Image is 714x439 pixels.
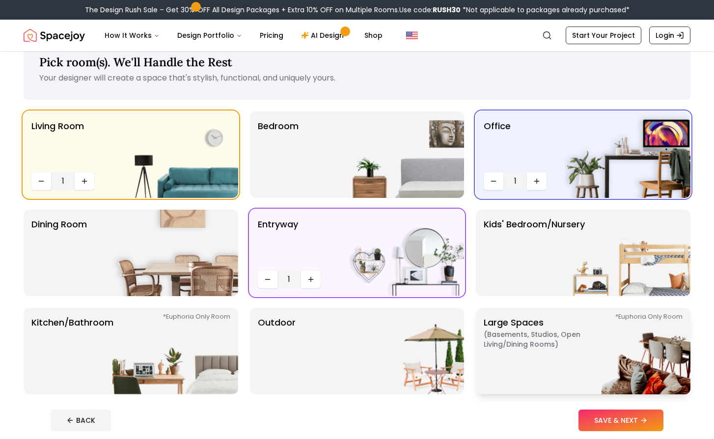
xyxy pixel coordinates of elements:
span: 1 [507,175,523,187]
span: 1 [281,274,297,285]
span: *Not applicable to packages already purchased* [461,5,630,15]
button: BACK [51,410,111,431]
img: United States [406,29,418,41]
img: Office [565,111,690,198]
span: Pick room(s). We'll Handle the Rest [39,55,232,70]
img: Living Room [112,111,238,198]
b: RUSH30 [433,5,461,15]
img: Kids' Bedroom/Nursery [565,210,690,296]
button: Decrease quantity [31,172,51,190]
div: The Design Rush Sale – Get 30% OFF All Design Packages + Extra 10% OFF on Multiple Rooms. [85,5,630,15]
nav: Main [97,26,390,45]
button: Increase quantity [301,271,321,288]
a: AI Design [293,26,355,45]
p: entryway [258,218,298,267]
p: Large Spaces [484,316,606,386]
p: Outdoor [258,316,296,386]
span: 1 [55,175,71,187]
img: Dining Room [112,210,238,296]
img: Bedroom [338,111,464,198]
p: Bedroom [258,119,299,190]
a: Spacejoy [24,26,85,45]
button: Increase quantity [527,172,547,190]
p: Your designer will create a space that's stylish, functional, and uniquely yours. [39,72,675,84]
button: Increase quantity [75,172,94,190]
img: Spacejoy Logo [24,26,85,45]
button: Decrease quantity [258,271,277,288]
img: entryway [338,210,464,296]
p: Office [484,119,511,168]
button: SAVE & NEXT [578,410,663,431]
p: Kids' Bedroom/Nursery [484,218,585,288]
a: Shop [357,26,390,45]
button: Design Portfolio [169,26,250,45]
button: Decrease quantity [484,172,503,190]
a: Login [649,27,690,44]
nav: Global [24,20,690,51]
p: Living Room [31,119,84,168]
a: Pricing [252,26,291,45]
img: Large Spaces *Euphoria Only [565,308,690,394]
a: Start Your Project [566,27,641,44]
p: Dining Room [31,218,87,288]
span: ( Basements, Studios, Open living/dining rooms ) [484,329,606,349]
button: How It Works [97,26,167,45]
img: Kitchen/Bathroom *Euphoria Only [112,308,238,394]
img: Outdoor [338,308,464,394]
span: Use code: [399,5,461,15]
p: Kitchen/Bathroom [31,316,113,386]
